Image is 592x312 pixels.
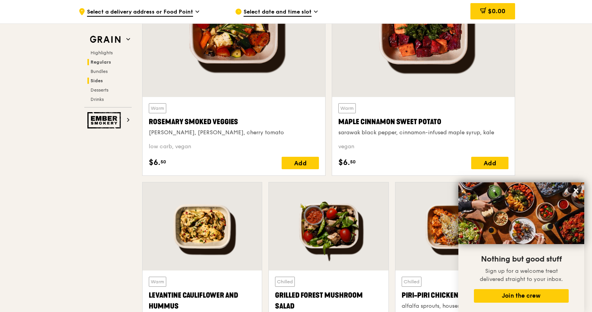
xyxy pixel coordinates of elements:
[149,143,319,151] div: low carb, vegan
[338,129,508,137] div: sarawak black pepper, cinnamon-infused maple syrup, kale
[149,277,166,287] div: Warm
[91,50,113,55] span: Highlights
[149,129,319,137] div: [PERSON_NAME], [PERSON_NAME], cherry tomato
[402,290,508,301] div: Piri-piri Chicken Bites
[91,69,108,74] span: Bundles
[149,157,160,168] span: $6.
[471,157,508,169] div: Add
[338,116,508,127] div: Maple Cinnamon Sweet Potato
[338,157,350,168] span: $6.
[338,143,508,151] div: vegan
[350,159,356,165] span: 50
[338,103,356,113] div: Warm
[91,97,104,102] span: Drinks
[87,8,193,17] span: Select a delivery address or Food Point
[570,184,582,197] button: Close
[458,182,584,244] img: DSC07876-Edit02-Large.jpeg
[275,290,382,312] div: Grilled Forest Mushroom Salad
[275,277,295,287] div: Chilled
[480,268,563,283] span: Sign up for a welcome treat delivered straight to your inbox.
[91,87,108,93] span: Desserts
[160,159,166,165] span: 50
[282,157,319,169] div: Add
[91,78,103,83] span: Sides
[87,112,123,128] img: Ember Smokery web logo
[91,59,111,65] span: Regulars
[149,103,166,113] div: Warm
[149,290,256,312] div: Levantine Cauliflower and Hummus
[474,289,569,303] button: Join the crew
[481,255,562,264] span: Nothing but good stuff
[402,277,421,287] div: Chilled
[488,7,505,15] span: $0.00
[149,116,319,127] div: Rosemary Smoked Veggies
[87,33,123,47] img: Grain web logo
[244,8,312,17] span: Select date and time slot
